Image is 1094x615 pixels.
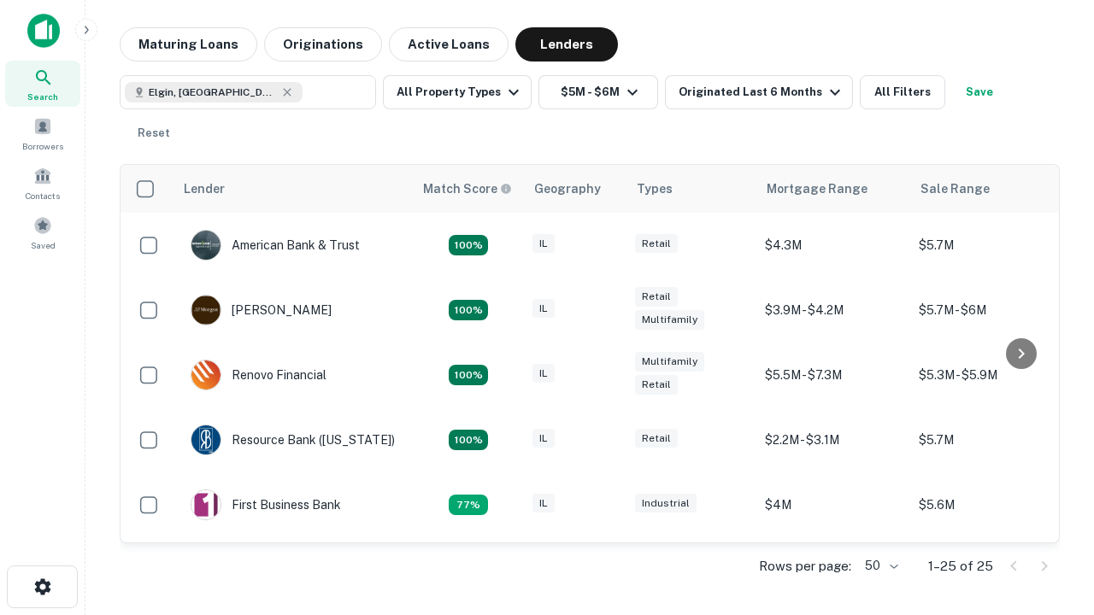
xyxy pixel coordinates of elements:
iframe: Chat Widget [1009,424,1094,506]
div: Matching Properties: 7, hasApolloMatch: undefined [449,235,488,255]
span: Borrowers [22,139,63,153]
div: IL [532,299,555,319]
span: Search [27,90,58,103]
span: Contacts [26,189,60,202]
button: All Filters [860,75,945,109]
td: $5.7M - $6M [910,278,1064,343]
th: Capitalize uses an advanced AI algorithm to match your search with the best lender. The match sco... [413,165,524,213]
span: Elgin, [GEOGRAPHIC_DATA], [GEOGRAPHIC_DATA] [149,85,277,100]
td: $3.9M - $4.2M [756,278,910,343]
button: Active Loans [389,27,509,61]
div: American Bank & Trust [191,230,360,261]
img: picture [191,490,221,519]
td: $5.5M - $7.3M [756,343,910,407]
button: Maturing Loans [120,27,257,61]
img: picture [191,296,221,325]
td: $5.3M - $5.9M [910,343,1064,407]
img: capitalize-icon.png [27,14,60,48]
a: Search [5,61,80,107]
div: Sale Range [920,179,990,199]
div: IL [532,494,555,513]
th: Types [626,165,756,213]
img: picture [191,425,221,454]
div: First Business Bank [191,489,341,520]
th: Geography [524,165,626,213]
td: $5.7M [910,407,1064,472]
div: Multifamily [635,310,704,330]
td: $4.3M [756,213,910,278]
div: Matching Properties: 4, hasApolloMatch: undefined [449,300,488,320]
div: Renovo Financial [191,360,326,390]
div: Lender [184,179,225,199]
td: $5.1M [910,537,1064,602]
button: Reset [126,116,181,150]
th: Mortgage Range [756,165,910,213]
div: Geography [534,179,601,199]
div: IL [532,364,555,384]
button: $5M - $6M [538,75,658,109]
a: Contacts [5,160,80,206]
span: Saved [31,238,56,252]
td: $2.2M - $3.1M [756,407,910,472]
th: Sale Range [910,165,1064,213]
div: Matching Properties: 4, hasApolloMatch: undefined [449,430,488,450]
button: All Property Types [383,75,532,109]
td: $5.6M [910,472,1064,537]
p: Rows per page: [759,556,851,577]
div: Resource Bank ([US_STATE]) [191,425,395,455]
div: Matching Properties: 4, hasApolloMatch: undefined [449,365,488,385]
div: Matching Properties: 3, hasApolloMatch: undefined [449,495,488,515]
div: Retail [635,429,678,448]
div: [PERSON_NAME] [191,295,332,325]
p: 1–25 of 25 [928,556,993,577]
img: picture [191,360,221,389]
div: IL [532,234,555,254]
div: Retail [635,287,678,307]
div: Retail [635,234,678,254]
td: $5.7M [910,213,1064,278]
button: Originations [264,27,382,61]
td: $3.1M [756,537,910,602]
div: Originated Last 6 Months [679,82,845,102]
div: Capitalize uses an advanced AI algorithm to match your search with the best lender. The match sco... [423,179,512,198]
div: IL [532,429,555,448]
div: Industrial [635,494,697,513]
button: Lenders [515,27,618,61]
td: $4M [756,472,910,537]
div: Types [637,179,673,199]
img: picture [191,231,221,260]
h6: Match Score [423,179,509,198]
div: Retail [635,375,678,395]
div: Multifamily [635,352,704,372]
div: Mortgage Range [767,179,868,199]
a: Saved [5,209,80,255]
div: 50 [858,553,901,578]
button: Originated Last 6 Months [665,75,853,109]
button: Save your search to get updates of matches that match your search criteria. [952,75,1007,109]
th: Lender [174,165,413,213]
a: Borrowers [5,110,80,156]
